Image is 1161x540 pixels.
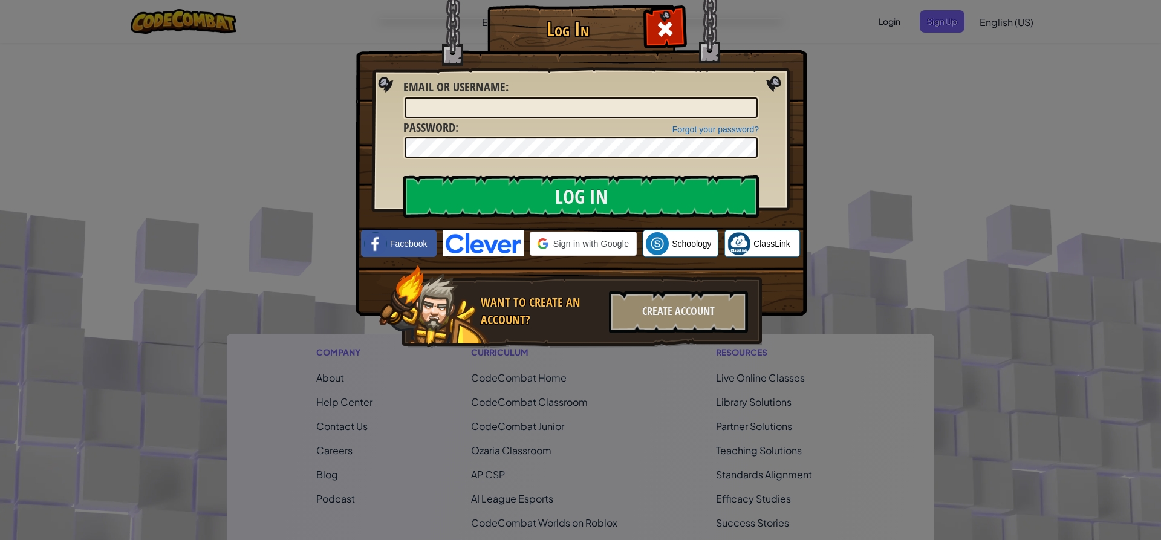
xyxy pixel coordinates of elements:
[364,232,387,255] img: facebook_small.png
[753,238,790,250] span: ClassLink
[481,294,602,328] div: Want to create an account?
[403,119,455,135] span: Password
[646,232,669,255] img: schoology.png
[672,125,759,134] a: Forgot your password?
[727,232,750,255] img: classlink-logo-small.png
[490,19,645,40] h1: Log In
[530,232,637,256] div: Sign in with Google
[443,230,524,256] img: clever-logo-blue.png
[403,175,759,218] input: Log In
[390,238,427,250] span: Facebook
[403,79,509,96] label: :
[553,238,629,250] span: Sign in with Google
[403,79,506,95] span: Email or Username
[672,238,711,250] span: Schoology
[609,291,748,333] div: Create Account
[403,119,458,137] label: :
